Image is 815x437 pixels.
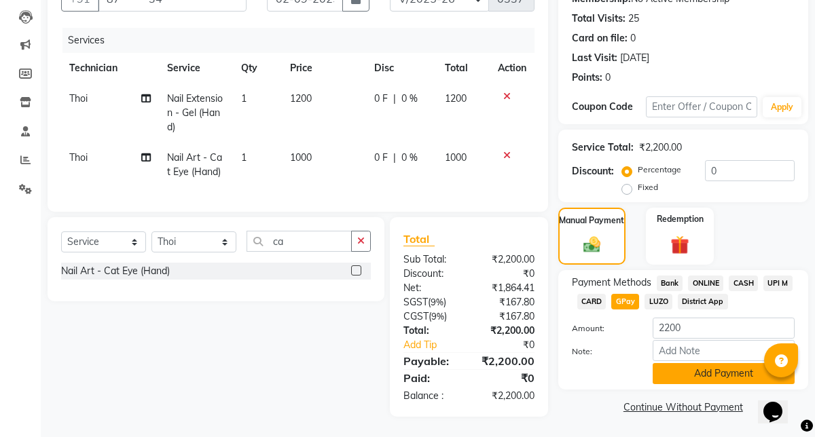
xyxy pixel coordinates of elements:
span: Total [403,232,435,246]
span: 1200 [290,92,312,104]
span: 1 [241,92,247,104]
span: | [393,151,396,165]
th: Qty [233,53,282,83]
div: Service Total: [572,140,634,155]
div: Discount: [393,267,469,281]
div: ( ) [393,309,469,324]
span: 0 F [374,151,388,165]
span: 0 F [374,92,388,106]
span: 1 [241,151,247,164]
div: Total Visits: [572,12,626,26]
img: _cash.svg [578,235,606,255]
button: Apply [763,97,801,117]
span: Thoi [69,92,88,104]
span: UPI M [763,275,793,291]
div: Card on file: [572,31,628,45]
span: 9% [431,297,443,307]
th: Price [282,53,366,83]
span: Nail Extension - Gel (Hand) [167,92,223,133]
input: Add Note [653,340,795,361]
span: 9% [431,311,444,322]
a: Add Tip [393,338,482,352]
label: Redemption [657,213,704,225]
div: ₹2,200.00 [469,353,544,369]
span: LUZO [645,294,672,309]
div: Points: [572,71,602,85]
div: 25 [628,12,639,26]
th: Total [437,53,490,83]
img: _gift.svg [665,233,695,256]
div: Balance : [393,389,469,403]
div: ₹2,200.00 [469,252,544,267]
div: ₹0 [469,370,544,386]
div: ₹0 [469,267,544,281]
div: Services [62,28,545,53]
label: Amount: [562,322,642,335]
input: Enter Offer / Coupon Code [646,96,757,117]
div: Nail Art - Cat Eye (Hand) [61,264,170,278]
a: Continue Without Payment [561,400,805,415]
div: ₹2,200.00 [639,140,682,155]
span: | [393,92,396,106]
div: ₹167.80 [469,309,544,324]
span: District App [678,294,728,309]
div: Paid: [393,370,469,386]
label: Note: [562,345,642,358]
div: 0 [605,71,611,85]
div: ₹0 [482,338,545,352]
span: Thoi [69,151,88,164]
th: Technician [61,53,159,83]
input: Amount [653,318,795,339]
div: Sub Total: [393,252,469,267]
th: Disc [366,53,437,83]
div: Net: [393,281,469,295]
div: ₹2,200.00 [469,324,544,338]
span: CASH [729,275,758,291]
div: ( ) [393,295,469,309]
span: GPay [611,294,639,309]
div: Discount: [572,164,614,178]
span: 0 % [401,151,418,165]
div: [DATE] [620,51,649,65]
div: Coupon Code [572,100,646,114]
span: Payment Methods [572,275,651,290]
label: Manual Payment [559,214,624,227]
span: CGST [403,310,429,322]
label: Fixed [638,181,658,193]
span: CARD [577,294,606,309]
th: Service [159,53,233,83]
button: Add Payment [653,363,795,384]
span: Bank [657,275,683,291]
div: ₹1,864.41 [469,281,544,295]
div: ₹2,200.00 [469,389,544,403]
th: Action [490,53,535,83]
iframe: chat widget [758,383,801,423]
span: SGST [403,296,428,308]
span: 1000 [445,151,467,164]
label: Percentage [638,164,681,176]
span: 0 % [401,92,418,106]
div: ₹167.80 [469,295,544,309]
span: ONLINE [688,275,723,291]
input: Search or Scan [247,231,352,252]
span: 1000 [290,151,312,164]
span: 1200 [445,92,467,104]
div: 0 [630,31,636,45]
div: Last Visit: [572,51,617,65]
span: Nail Art - Cat Eye (Hand) [167,151,222,178]
div: Payable: [393,353,469,369]
div: Total: [393,324,469,338]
